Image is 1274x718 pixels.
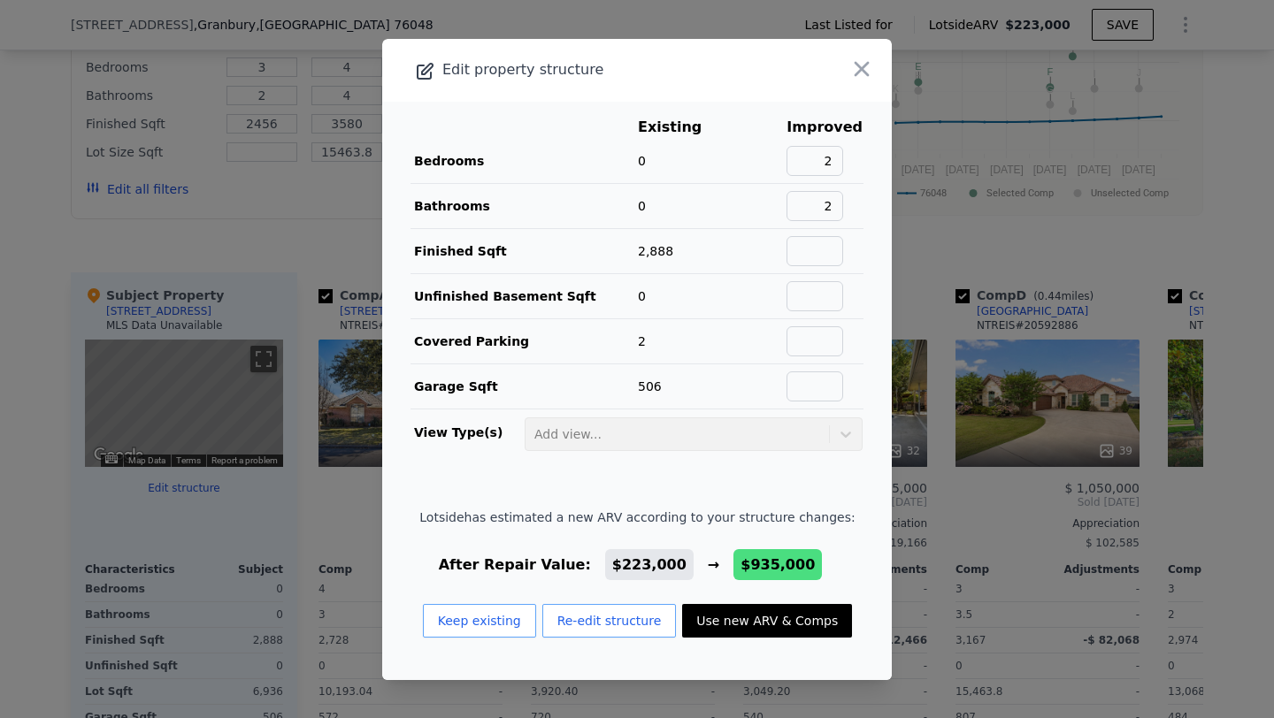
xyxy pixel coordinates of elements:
[638,334,646,348] span: 2
[638,244,673,258] span: 2,888
[411,363,637,409] td: Garage Sqft
[411,139,637,184] td: Bedrooms
[741,556,815,573] span: $935,000
[638,289,646,303] span: 0
[411,228,637,273] td: Finished Sqft
[638,379,662,393] span: 506
[382,57,790,82] div: Edit property structure
[638,199,646,213] span: 0
[419,508,855,526] span: Lotside has estimated a new ARV according to your structure changes:
[786,116,863,139] th: Improved
[612,556,687,573] span: $223,000
[682,604,852,638] button: Use new ARV & Comps
[411,318,637,363] td: Covered Parking
[411,183,637,228] td: Bathrooms
[423,604,536,638] button: Keep existing
[638,154,646,168] span: 0
[411,273,637,318] td: Unfinished Basement Sqft
[411,409,524,452] td: View Type(s)
[542,604,677,638] button: Re-edit structure
[637,116,729,139] th: Existing
[419,554,855,576] div: After Repair Value: →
